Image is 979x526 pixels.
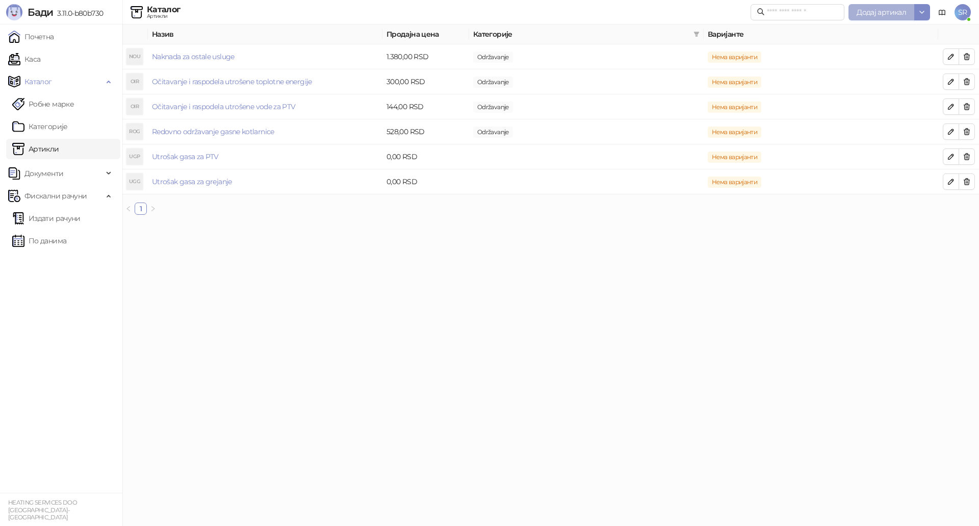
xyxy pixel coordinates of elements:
[12,208,81,229] a: Издати рачуни
[152,102,295,111] a: Očitavanje i raspodela utrošene vode za PTV
[28,6,53,18] span: Бади
[708,77,761,88] span: Нема варијанти
[382,169,469,194] td: 0,00 RSD
[148,119,382,144] td: Redovno održavanje gasne kotlarnice
[708,152,761,163] span: Нема варијанти
[708,177,761,188] span: Нема варијанти
[473,29,689,40] span: Категорије
[382,24,469,44] th: Продајна цена
[53,9,103,18] span: 3.11.0-b80b730
[857,8,906,17] span: Додај артикал
[126,48,143,65] div: NOU
[6,4,22,20] img: Logo
[382,119,469,144] td: 528,00 RSD
[473,52,513,63] span: Održavanje
[122,203,135,215] li: Претходна страна
[8,499,77,521] small: HEATING SERVICES DOO [GEOGRAPHIC_DATA]-[GEOGRAPHIC_DATA]
[8,27,54,47] a: Почетна
[152,152,219,161] a: Utrošak gasa za PTV
[147,14,181,19] div: Артикли
[24,163,63,184] span: Документи
[148,169,382,194] td: Utrošak gasa za grejanje
[704,24,938,44] th: Варијанте
[148,69,382,94] td: Očitavanje i raspodela utrošene toplotne energije
[12,94,74,114] a: Робне марке
[148,24,382,44] th: Назив
[148,44,382,69] td: Naknada za ostale usluge
[708,127,761,138] span: Нема варијанти
[152,52,235,61] a: Naknada za ostale usluge
[708,52,761,63] span: Нема варијанти
[473,77,513,88] span: Održavanje
[24,71,52,92] span: Каталог
[848,4,914,20] button: Додај артикал
[12,231,66,251] a: По данима
[473,102,513,113] span: Održavanje
[131,6,143,18] img: Artikli
[382,94,469,119] td: 144,00 RSD
[126,98,143,115] div: OIR
[382,144,469,169] td: 0,00 RSD
[135,203,147,215] li: 1
[382,44,469,69] td: 1.380,00 RSD
[135,203,146,214] a: 1
[126,73,143,90] div: OIR
[147,203,159,215] li: Следећа страна
[125,206,132,212] span: left
[8,49,40,69] a: Каса
[148,144,382,169] td: Utrošak gasa za PTV
[12,116,68,137] a: Категорије
[382,69,469,94] td: 300,00 RSD
[122,203,135,215] button: left
[693,31,700,37] span: filter
[126,123,143,140] div: ROG
[934,4,950,20] a: Документација
[147,6,181,14] div: Каталог
[473,127,513,138] span: Održavanje
[24,186,87,206] span: Фискални рачуни
[152,177,232,186] a: Utrošak gasa za grejanje
[152,127,274,136] a: Redovno održavanje gasne kotlarnice
[691,27,702,42] span: filter
[708,102,761,113] span: Нема варијанти
[126,148,143,165] div: UGP
[12,139,59,159] a: ArtikliАртикли
[126,173,143,190] div: UGG
[150,206,156,212] span: right
[955,4,971,20] span: SR
[148,94,382,119] td: Očitavanje i raspodela utrošene vode za PTV
[147,203,159,215] button: right
[152,77,312,86] a: Očitavanje i raspodela utrošene toplotne energije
